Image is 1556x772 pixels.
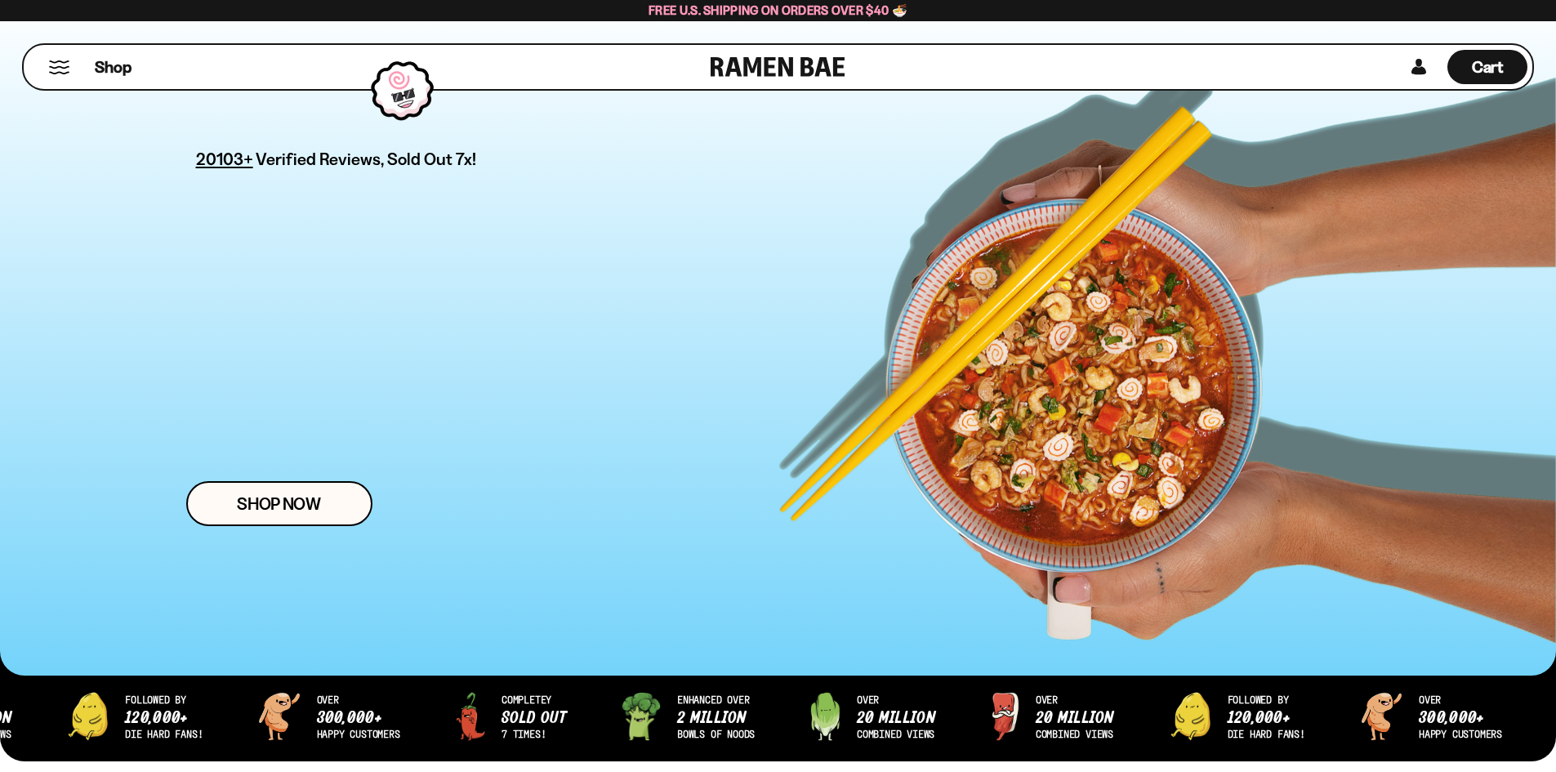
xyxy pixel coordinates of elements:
span: Free U.S. Shipping on Orders over $40 🍜 [649,2,907,18]
a: Cart [1447,45,1527,89]
a: Shop Now [186,481,372,526]
span: Verified Reviews, Sold Out 7x! [256,149,477,169]
a: Shop [95,50,132,84]
span: Cart [1472,57,1504,77]
span: Shop Now [237,495,321,512]
span: Shop [95,56,132,78]
button: Mobile Menu Trigger [48,60,70,74]
span: 20103+ [196,146,253,172]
